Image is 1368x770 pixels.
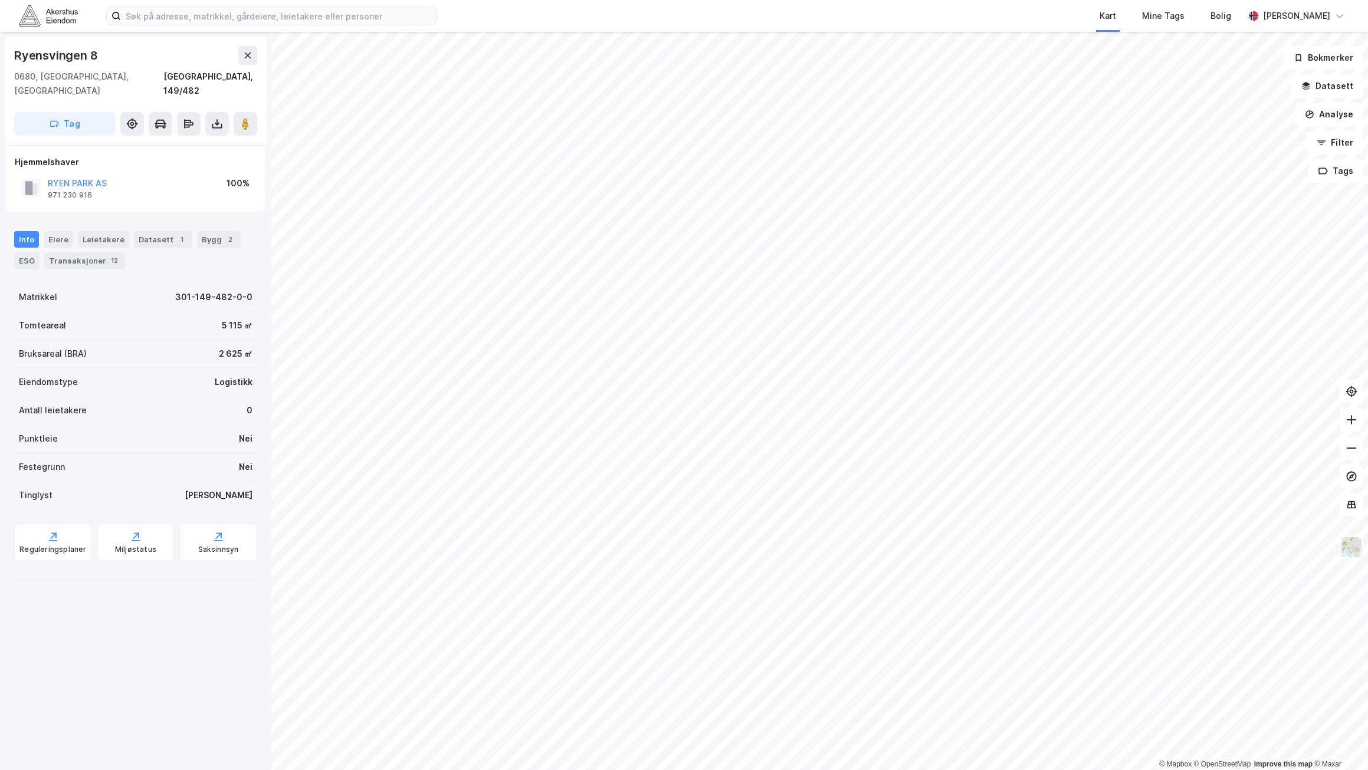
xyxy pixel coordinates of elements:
div: Hjemmelshaver [15,155,257,169]
div: Leietakere [78,231,129,248]
div: 1 [176,233,188,245]
div: Tinglyst [19,488,53,502]
img: Z [1340,536,1363,558]
button: Tag [14,112,116,136]
input: Søk på adresse, matrikkel, gårdeiere, leietakere eller personer [121,7,436,25]
div: 2 [224,233,236,245]
div: 5 115 ㎡ [222,318,252,333]
button: Datasett [1291,74,1363,98]
div: Reguleringsplaner [19,545,86,554]
button: Analyse [1295,103,1363,126]
div: 0 [247,403,252,417]
div: Matrikkel [19,290,57,304]
div: Logistikk [215,375,252,389]
div: Mine Tags [1142,9,1185,23]
div: Miljøstatus [115,545,156,554]
div: [PERSON_NAME] [1263,9,1330,23]
div: Tomteareal [19,318,66,333]
a: OpenStreetMap [1194,760,1251,768]
div: Punktleie [19,432,58,446]
div: Nei [239,432,252,446]
iframe: Chat Widget [1309,713,1368,770]
img: akershus-eiendom-logo.9091f326c980b4bce74ccdd9f866810c.svg [19,5,78,26]
div: Festegrunn [19,460,65,474]
div: Eiere [44,231,73,248]
div: [PERSON_NAME] [185,488,252,502]
div: Transaksjoner [44,252,125,269]
div: Datasett [134,231,192,248]
div: 0680, [GEOGRAPHIC_DATA], [GEOGRAPHIC_DATA] [14,70,163,98]
a: Mapbox [1159,760,1192,768]
div: Kart [1100,9,1116,23]
div: 301-149-482-0-0 [175,290,252,304]
div: Bygg [197,231,241,248]
button: Tags [1308,159,1363,183]
a: Improve this map [1254,760,1313,768]
div: Antall leietakere [19,403,87,417]
div: Info [14,231,39,248]
div: Kontrollprogram for chat [1309,713,1368,770]
div: ESG [14,252,40,269]
div: 12 [109,255,120,266]
div: Ryensvingen 8 [14,46,100,65]
button: Bokmerker [1284,46,1363,70]
div: Nei [239,460,252,474]
div: Bolig [1210,9,1231,23]
div: Bruksareal (BRA) [19,347,87,361]
div: 971 230 916 [48,190,92,200]
div: Saksinnsyn [198,545,239,554]
div: Eiendomstype [19,375,78,389]
div: [GEOGRAPHIC_DATA], 149/482 [163,70,257,98]
div: 100% [227,176,250,190]
div: 2 625 ㎡ [219,347,252,361]
button: Filter [1307,131,1363,154]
